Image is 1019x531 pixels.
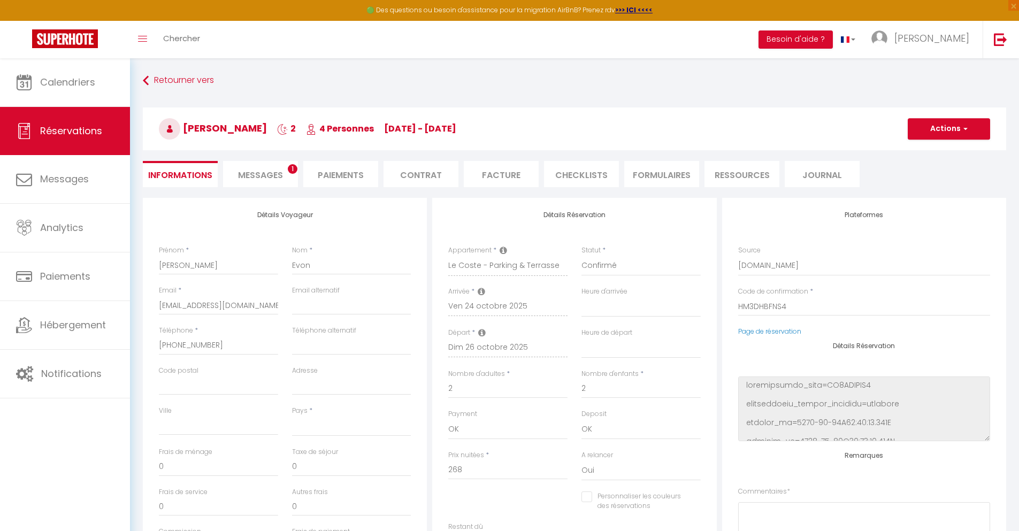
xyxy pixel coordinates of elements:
button: Besoin d'aide ? [758,30,833,49]
label: Prix nuitées [448,450,484,460]
label: Autres frais [292,487,328,497]
label: Heure de départ [581,328,632,338]
li: Facture [464,161,539,187]
img: logout [994,33,1007,46]
label: Code de confirmation [738,287,808,297]
label: Nombre d'enfants [581,369,639,379]
label: Deposit [581,409,607,419]
label: A relancer [581,450,613,460]
label: Payment [448,409,477,419]
label: Email [159,286,177,296]
span: [DATE] - [DATE] [384,122,456,135]
label: Adresse [292,366,318,376]
li: FORMULAIRES [624,161,699,187]
li: CHECKLISTS [544,161,619,187]
a: >>> ICI <<<< [615,5,653,14]
label: Code postal [159,366,198,376]
span: Analytics [40,221,83,234]
span: [PERSON_NAME] [159,121,267,135]
img: ... [871,30,887,47]
label: Appartement [448,245,492,256]
span: Notifications [41,367,102,380]
label: Ville [159,406,172,416]
span: Messages [40,172,89,186]
li: Journal [785,161,860,187]
span: Paiements [40,270,90,283]
label: Téléphone alternatif [292,326,356,336]
label: Prénom [159,245,184,256]
span: Messages [238,169,283,181]
h4: Plateformes [738,211,990,219]
label: Frais de ménage [159,447,212,457]
li: Paiements [303,161,378,187]
span: Réservations [40,124,102,137]
label: Heure d'arrivée [581,287,627,297]
label: Nom [292,245,308,256]
label: Nombre d'adultes [448,369,505,379]
label: Arrivée [448,287,470,297]
label: Commentaires [738,487,790,497]
label: Téléphone [159,326,193,336]
li: Ressources [704,161,779,187]
label: Email alternatif [292,286,340,296]
h4: Détails Voyageur [159,211,411,219]
span: 2 [277,122,296,135]
span: Calendriers [40,75,95,89]
span: 1 [288,164,297,174]
label: Source [738,245,761,256]
li: Contrat [384,161,458,187]
span: 4 Personnes [306,122,374,135]
h4: Remarques [738,452,990,459]
a: Retourner vers [143,71,1006,90]
a: Page de réservation [738,327,801,336]
label: Pays [292,406,308,416]
span: Hébergement [40,318,106,332]
h4: Détails Réservation [738,342,990,350]
a: ... [PERSON_NAME] [863,21,983,58]
label: Départ [448,328,470,338]
img: Super Booking [32,29,98,48]
label: Taxe de séjour [292,447,338,457]
label: Statut [581,245,601,256]
a: Chercher [155,21,208,58]
span: [PERSON_NAME] [894,32,969,45]
h4: Détails Réservation [448,211,700,219]
button: Actions [908,118,990,140]
span: Chercher [163,33,200,44]
label: Frais de service [159,487,208,497]
li: Informations [143,161,218,187]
